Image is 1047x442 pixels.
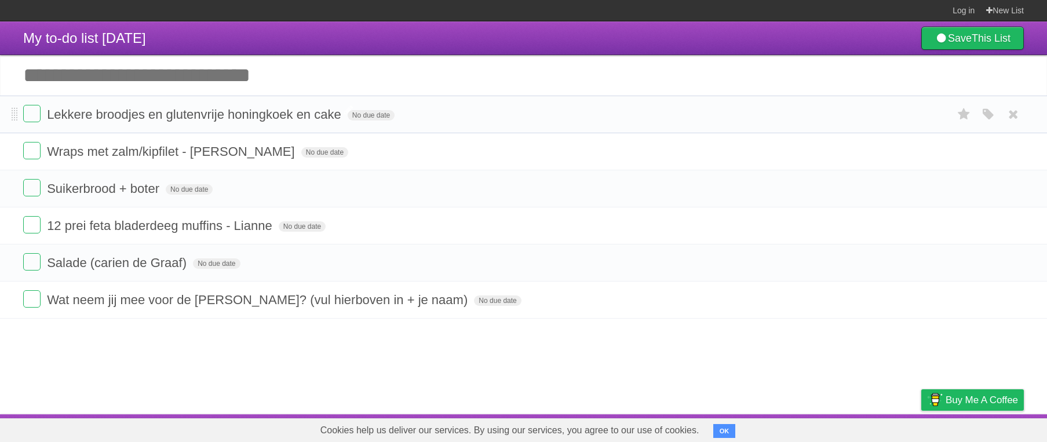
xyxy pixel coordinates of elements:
a: About [767,417,791,439]
span: No due date [301,147,348,158]
span: My to-do list [DATE] [23,30,146,46]
label: Done [23,216,41,233]
label: Done [23,179,41,196]
label: Done [23,290,41,308]
span: Suikerbrood + boter [47,181,162,196]
span: No due date [193,258,240,269]
span: Buy me a coffee [946,390,1018,410]
span: Salade (carien de Graaf) [47,255,189,270]
label: Star task [953,105,975,124]
a: Suggest a feature [951,417,1024,439]
span: Wat neem jij mee voor de [PERSON_NAME]? (vul hierboven in + je naam) [47,293,470,307]
span: No due date [279,221,326,232]
span: No due date [166,184,213,195]
label: Done [23,105,41,122]
span: Lekkere broodjes en glutenvrije honingkoek en cake [47,107,344,122]
label: Done [23,142,41,159]
b: This List [972,32,1010,44]
span: Wraps met zalm/kipfilet - [PERSON_NAME] [47,144,297,159]
a: Developers [805,417,852,439]
img: Buy me a coffee [927,390,943,410]
span: Cookies help us deliver our services. By using our services, you agree to our use of cookies. [309,419,711,442]
span: 12 prei feta bladerdeeg muffins - Lianne [47,218,275,233]
button: OK [713,424,736,438]
span: No due date [474,295,521,306]
a: Terms [867,417,892,439]
a: Buy me a coffee [921,389,1024,411]
label: Done [23,253,41,271]
a: SaveThis List [921,27,1024,50]
span: No due date [348,110,395,120]
a: Privacy [906,417,936,439]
